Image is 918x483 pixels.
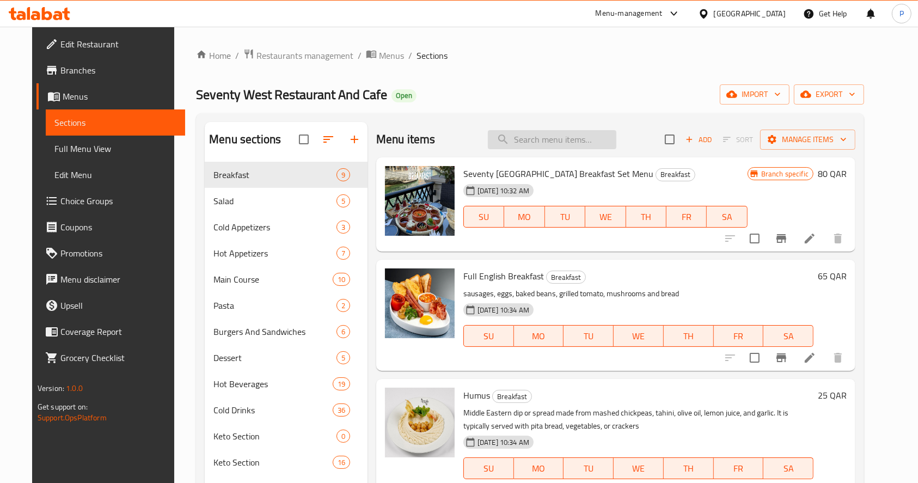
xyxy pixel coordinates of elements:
span: Breakfast [493,390,531,403]
span: Keto Section [213,456,332,469]
span: Dessert [213,351,336,364]
img: Humus [385,388,455,457]
span: TH [668,328,709,344]
div: items [336,194,350,207]
a: Sections [46,109,186,136]
span: Get support on: [38,400,88,414]
div: items [333,456,350,469]
span: import [729,88,781,101]
h6: 25 QAR [818,388,847,403]
div: items [336,351,350,364]
a: Grocery Checklist [36,345,186,371]
span: TH [668,461,709,476]
div: Salad [213,194,336,207]
span: 19 [333,379,350,389]
button: TH [664,325,714,347]
span: TU [549,209,581,225]
span: SA [768,328,809,344]
button: Manage items [760,130,855,150]
span: 2 [337,301,350,311]
button: WE [614,325,664,347]
h6: 65 QAR [818,268,847,284]
span: 9 [337,170,350,180]
a: Edit Restaurant [36,31,186,57]
span: WE [618,328,659,344]
span: 36 [333,405,350,415]
img: Seventy West Middle East Breakfast Set Menu [385,166,455,236]
button: SU [463,325,514,347]
span: Coupons [60,221,177,234]
button: SA [763,457,813,479]
span: SU [468,328,510,344]
h2: Menu sections [209,131,281,148]
div: Pasta [213,299,336,312]
span: Select section [658,128,681,151]
span: Main Course [213,273,332,286]
a: Full Menu View [46,136,186,162]
a: Branches [36,57,186,83]
span: Sections [417,49,448,62]
button: TU [545,206,585,228]
span: Promotions [60,247,177,260]
span: Seventy West Restaurant And Cafe [196,82,387,107]
div: Cold Drinks36 [205,397,368,423]
span: [DATE] 10:34 AM [473,437,534,448]
span: Cold Drinks [213,403,332,417]
span: Hot Appetizers [213,247,336,260]
span: Sort sections [315,126,341,152]
span: TH [631,209,662,225]
button: FR [714,457,764,479]
li: / [408,49,412,62]
span: Breakfast [213,168,336,181]
span: SA [768,461,809,476]
span: Add item [681,131,716,148]
button: SA [707,206,747,228]
div: Dessert5 [205,345,368,371]
span: Branches [60,64,177,77]
a: Coverage Report [36,319,186,345]
a: Menu disclaimer [36,266,186,292]
span: Breakfast [656,168,695,181]
a: Restaurants management [243,48,353,63]
span: Edit Restaurant [60,38,177,51]
img: Full English Breakfast [385,268,455,338]
a: Edit Menu [46,162,186,188]
span: Edit Menu [54,168,177,181]
span: [DATE] 10:34 AM [473,305,534,315]
button: FR [714,325,764,347]
span: Keto Section [213,430,336,443]
span: Choice Groups [60,194,177,207]
span: Select to update [743,227,766,250]
button: Branch-specific-item [768,345,794,371]
button: TH [626,206,666,228]
div: Breakfast [492,390,532,403]
span: TU [568,328,609,344]
span: Hot Beverages [213,377,332,390]
span: Version: [38,381,64,395]
span: Grocery Checklist [60,351,177,364]
div: Keto Section16 [205,449,368,475]
span: Seventy [GEOGRAPHIC_DATA] Breakfast Set Menu [463,166,653,182]
button: TU [564,325,614,347]
span: WE [590,209,621,225]
li: / [358,49,362,62]
div: items [333,377,350,390]
span: 5 [337,353,350,363]
span: 1.0.0 [66,381,83,395]
div: items [336,430,350,443]
div: items [336,299,350,312]
nav: Menu sections [205,157,368,480]
span: export [803,88,855,101]
div: Burgers And Sandwiches6 [205,319,368,345]
div: Breakfast [656,168,695,181]
span: 6 [337,327,350,337]
a: Coupons [36,214,186,240]
span: P [899,8,904,20]
button: MO [504,206,544,228]
button: MO [514,457,564,479]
